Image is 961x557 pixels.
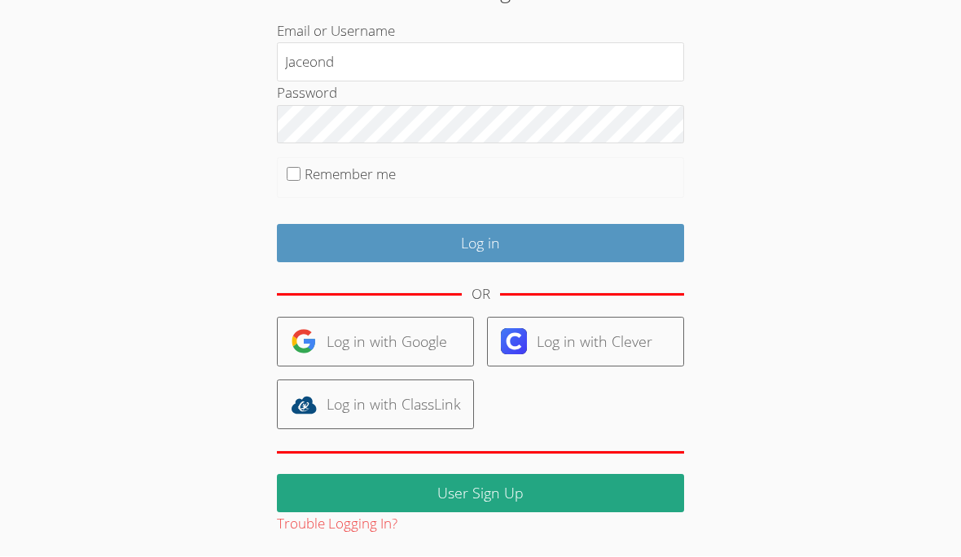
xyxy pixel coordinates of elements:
[277,380,474,430] a: Log in with ClassLink
[305,165,396,184] label: Remember me
[277,475,684,513] a: User Sign Up
[277,513,397,537] button: Trouble Logging In?
[277,22,395,41] label: Email or Username
[277,84,337,103] label: Password
[277,318,474,367] a: Log in with Google
[291,329,317,355] img: google-logo-50288ca7cdecda66e5e0955fdab243c47b7ad437acaf1139b6f446037453330a.svg
[501,329,527,355] img: clever-logo-6eab21bc6e7a338710f1a6ff85c0baf02591cd810cc4098c63d3a4b26e2feb20.svg
[487,318,684,367] a: Log in with Clever
[277,225,684,263] input: Log in
[472,283,490,307] div: OR
[291,393,317,419] img: classlink-logo-d6bb404cc1216ec64c9a2012d9dc4662098be43eaf13dc465df04b49fa7ab582.svg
